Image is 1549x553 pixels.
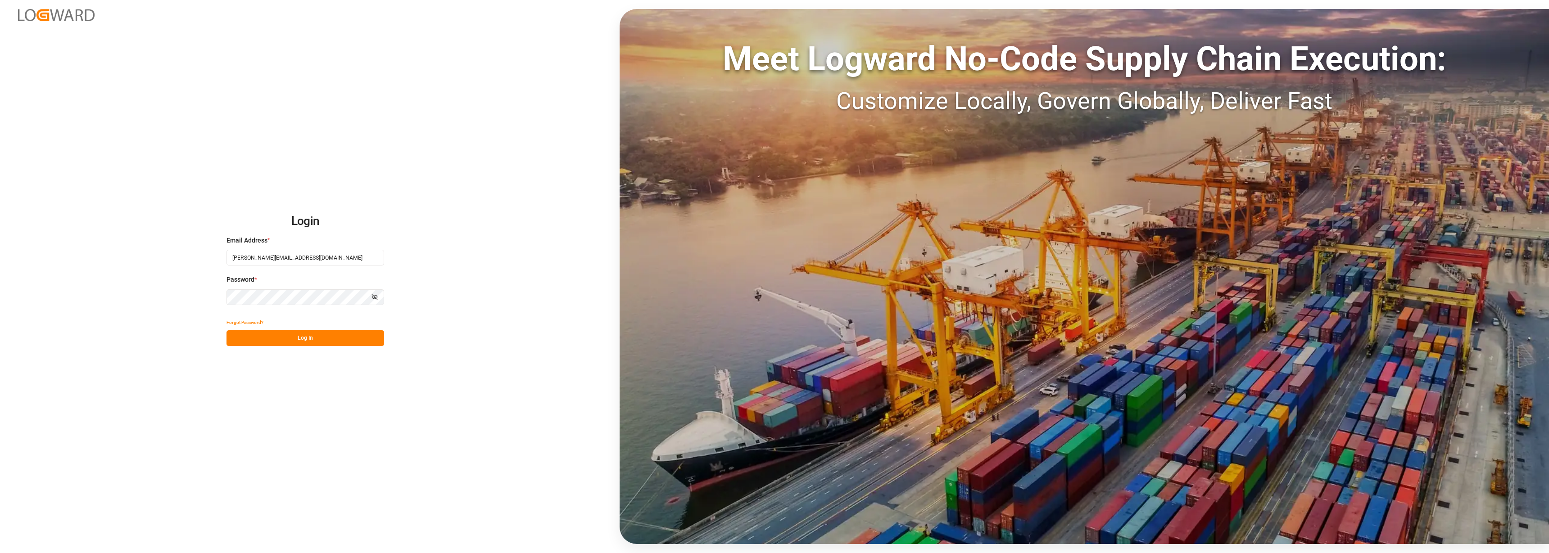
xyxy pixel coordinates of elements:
[620,84,1549,119] div: Customize Locally, Govern Globally, Deliver Fast
[226,250,384,265] input: Enter your email
[18,9,95,21] img: Logward_new_orange.png
[226,236,267,245] span: Email Address
[226,207,384,236] h2: Login
[226,275,254,284] span: Password
[620,34,1549,84] div: Meet Logward No-Code Supply Chain Execution:
[226,330,384,346] button: Log In
[226,315,263,330] button: Forgot Password?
